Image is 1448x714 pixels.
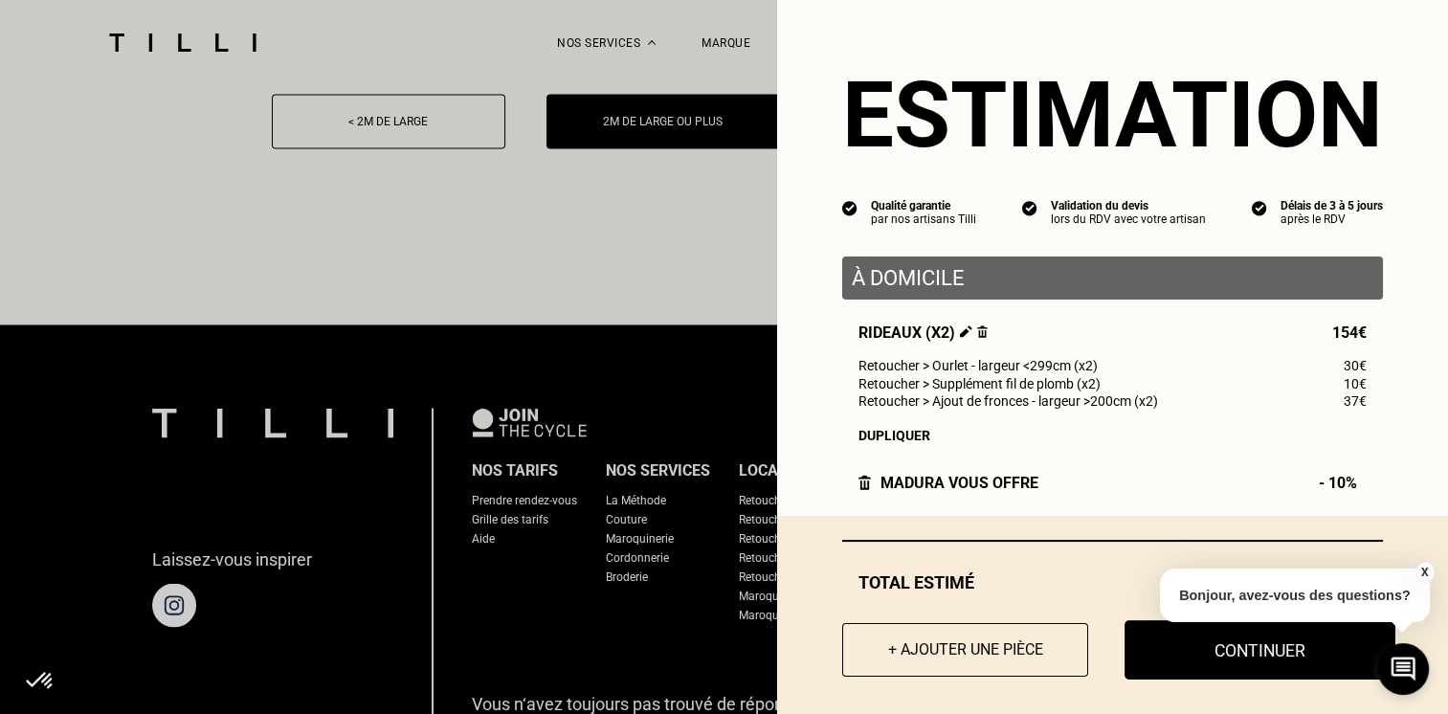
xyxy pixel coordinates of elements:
[1281,212,1383,226] div: après le RDV
[858,376,1101,391] span: Retoucher > Supplément fil de plomb (x2)
[1344,376,1367,391] span: 10€
[858,428,1367,443] div: Dupliquer
[842,199,858,216] img: icon list info
[1051,199,1206,212] div: Validation du devis
[1415,562,1434,583] button: X
[1022,199,1037,216] img: icon list info
[858,393,1158,409] span: Retoucher > Ajout de fronces - largeur >200cm (x2)
[842,61,1383,168] section: Estimation
[852,266,1373,290] p: À domicile
[858,324,988,342] span: Rideaux (x2)
[858,474,1038,492] div: Madura vous offre
[1281,199,1383,212] div: Délais de 3 à 5 jours
[1344,393,1367,409] span: 37€
[1051,212,1206,226] div: lors du RDV avec votre artisan
[1160,569,1430,622] p: Bonjour, avez-vous des questions?
[1125,620,1395,680] button: Continuer
[1344,358,1367,373] span: 30€
[842,572,1383,592] div: Total estimé
[871,212,976,226] div: par nos artisans Tilli
[1319,474,1367,492] span: - 10%
[871,199,976,212] div: Qualité garantie
[1252,199,1267,216] img: icon list info
[842,623,1088,677] button: + Ajouter une pièce
[1332,324,1367,342] span: 154€
[858,358,1098,373] span: Retoucher > Ourlet - largeur <299cm (x2)
[977,325,988,338] img: Supprimer
[960,325,972,338] img: Éditer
